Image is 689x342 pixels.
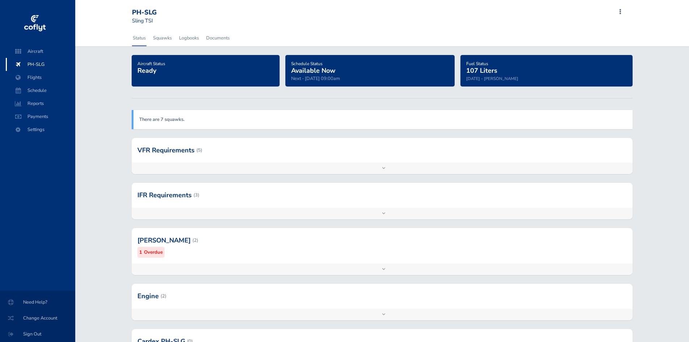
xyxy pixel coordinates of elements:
span: Schedule [13,84,68,97]
a: There are 7 squawks. [139,116,184,123]
span: Payments [13,110,68,123]
small: Sling TSI [132,17,153,24]
small: [DATE] - [PERSON_NAME] [466,76,518,81]
span: Ready [137,66,156,75]
span: Flights [13,71,68,84]
span: Available Now [291,66,335,75]
span: Schedule Status [291,61,323,67]
small: Overdue [144,249,163,256]
a: Schedule StatusAvailable Now [291,59,335,75]
span: Aircraft [13,45,68,58]
a: Status [132,30,146,46]
a: Logbooks [178,30,200,46]
span: Reports [13,97,68,110]
a: Documents [205,30,230,46]
div: PH-SLG [132,9,184,17]
span: Aircraft Status [137,61,165,67]
span: Settings [13,123,68,136]
img: coflyt logo [23,13,47,34]
span: Fuel Status [466,61,488,67]
span: Next - [DATE] 09:00am [291,75,340,82]
a: Squawks [152,30,173,46]
span: 107 Liters [466,66,497,75]
span: PH-SLG [13,58,68,71]
span: Change Account [9,312,67,325]
span: Need Help? [9,296,67,309]
span: Sign Out [9,328,67,341]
